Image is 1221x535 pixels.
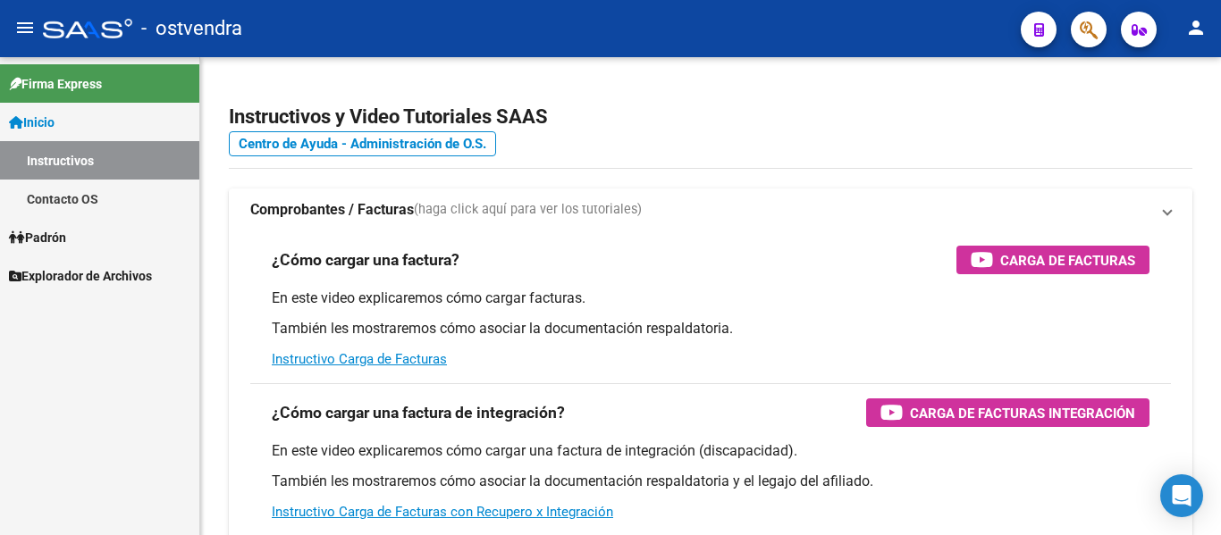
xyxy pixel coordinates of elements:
[272,288,1149,308] p: En este video explicaremos cómo cargar facturas.
[272,472,1149,491] p: También les mostraremos cómo asociar la documentación respaldatoria y el legajo del afiliado.
[229,188,1192,231] mat-expansion-panel-header: Comprobantes / Facturas(haga click aquí para ver los tutoriales)
[414,200,642,220] span: (haga click aquí para ver los tutoriales)
[272,504,613,520] a: Instructivo Carga de Facturas con Recupero x Integración
[141,9,242,48] span: - ostvendra
[250,200,414,220] strong: Comprobantes / Facturas
[272,319,1149,339] p: También les mostraremos cómo asociar la documentación respaldatoria.
[272,441,1149,461] p: En este video explicaremos cómo cargar una factura de integración (discapacidad).
[9,113,55,132] span: Inicio
[1000,249,1135,272] span: Carga de Facturas
[9,228,66,247] span: Padrón
[272,400,565,425] h3: ¿Cómo cargar una factura de integración?
[866,398,1149,427] button: Carga de Facturas Integración
[272,351,447,367] a: Instructivo Carga de Facturas
[229,131,496,156] a: Centro de Ayuda - Administración de O.S.
[1160,474,1203,517] div: Open Intercom Messenger
[272,247,459,272] h3: ¿Cómo cargar una factura?
[9,74,102,94] span: Firma Express
[956,246,1149,274] button: Carga de Facturas
[910,402,1135,424] span: Carga de Facturas Integración
[14,17,36,38] mat-icon: menu
[9,266,152,286] span: Explorador de Archivos
[229,100,1192,134] h2: Instructivos y Video Tutoriales SAAS
[1185,17,1207,38] mat-icon: person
